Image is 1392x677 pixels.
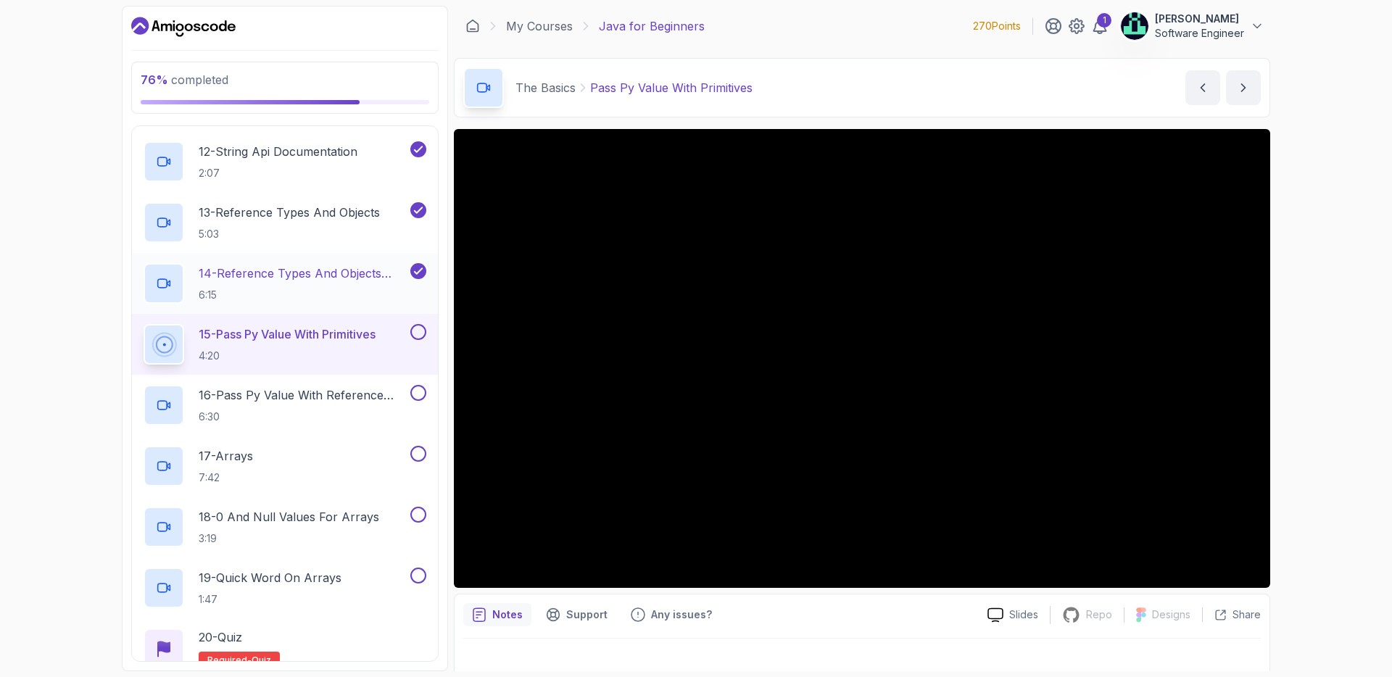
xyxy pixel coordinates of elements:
button: 20-QuizRequired-quiz [144,628,426,669]
a: Slides [976,607,1050,623]
button: 13-Reference Types And Objects5:03 [144,202,426,243]
p: Any issues? [651,607,712,622]
span: quiz [252,655,271,666]
p: 7:42 [199,470,253,485]
p: 17 - Arrays [199,447,253,465]
button: user profile image[PERSON_NAME]Software Engineer [1120,12,1264,41]
button: Support button [537,603,616,626]
p: 6:15 [199,288,407,302]
span: 76 % [141,72,168,87]
p: 5:03 [199,227,380,241]
button: 12-String Api Documentation2:07 [144,141,426,182]
iframe: 15 - Pass py value with Primitives [454,129,1270,588]
p: Java for Beginners [599,17,705,35]
p: 12 - String Api Documentation [199,143,357,160]
span: completed [141,72,228,87]
a: 1 [1091,17,1109,35]
p: Designs [1152,607,1190,622]
button: Share [1202,607,1261,622]
button: next content [1226,70,1261,105]
p: [PERSON_NAME] [1155,12,1244,26]
p: Repo [1086,607,1112,622]
button: 15-Pass Py Value With Primitives4:20 [144,324,426,365]
button: 17-Arrays7:42 [144,446,426,486]
button: 18-0 And Null Values For Arrays3:19 [144,507,426,547]
p: 19 - Quick Word On Arrays [199,569,341,586]
p: 13 - Reference Types And Objects [199,204,380,221]
p: 3:19 [199,531,379,546]
p: Software Engineer [1155,26,1244,41]
p: The Basics [515,79,576,96]
p: 4:20 [199,349,376,363]
p: 2:07 [199,166,357,180]
img: user profile image [1121,12,1148,40]
div: 1 [1097,13,1111,28]
button: previous content [1185,70,1220,105]
p: Share [1232,607,1261,622]
p: 16 - Pass Py Value With Reference Types [199,386,407,404]
a: My Courses [506,17,573,35]
button: Feedback button [622,603,721,626]
a: Dashboard [465,19,480,33]
p: 14 - Reference Types And Objects Diferences [199,265,407,282]
a: Dashboard [131,15,236,38]
p: 6:30 [199,410,407,424]
p: 270 Points [973,19,1021,33]
p: Slides [1009,607,1038,622]
p: Support [566,607,608,622]
button: 14-Reference Types And Objects Diferences6:15 [144,263,426,304]
p: Notes [492,607,523,622]
button: 16-Pass Py Value With Reference Types6:30 [144,385,426,425]
p: 18 - 0 And Null Values For Arrays [199,508,379,526]
button: notes button [463,603,531,626]
span: Required- [207,655,252,666]
p: 1:47 [199,592,341,607]
p: 20 - Quiz [199,628,242,646]
p: Pass Py Value With Primitives [590,79,753,96]
p: 15 - Pass Py Value With Primitives [199,325,376,343]
button: 19-Quick Word On Arrays1:47 [144,568,426,608]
